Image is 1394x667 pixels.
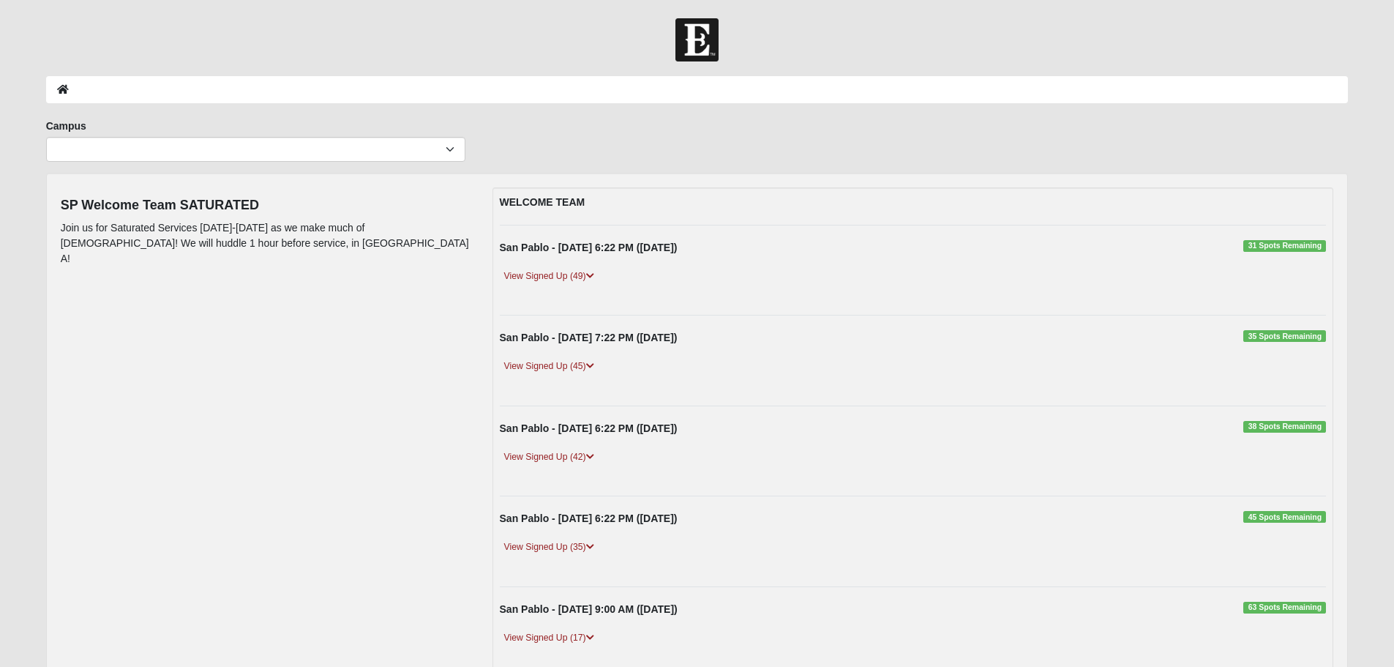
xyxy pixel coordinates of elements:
[500,540,599,555] a: View Signed Up (35)
[500,269,599,284] a: View Signed Up (49)
[1243,511,1326,523] span: 45 Spots Remaining
[500,630,599,646] a: View Signed Up (17)
[500,513,678,524] strong: San Pablo - [DATE] 6:22 PM ([DATE])
[1243,330,1326,342] span: 35 Spots Remaining
[500,359,599,374] a: View Signed Up (45)
[500,603,678,615] strong: San Pablo - [DATE] 9:00 AM ([DATE])
[1243,421,1326,433] span: 38 Spots Remaining
[500,196,585,208] strong: WELCOME TEAM
[500,242,678,253] strong: San Pablo - [DATE] 6:22 PM ([DATE])
[500,422,678,434] strong: San Pablo - [DATE] 6:22 PM ([DATE])
[500,332,678,343] strong: San Pablo - [DATE] 7:22 PM ([DATE])
[1243,240,1326,252] span: 31 Spots Remaining
[675,18,719,62] img: Church of Eleven22 Logo
[46,119,86,133] label: Campus
[1243,602,1326,614] span: 63 Spots Remaining
[61,198,471,214] h4: SP Welcome Team SATURATED
[61,220,471,267] p: Join us for Saturated Services [DATE]-[DATE] as we make much of [DEMOGRAPHIC_DATA]! We will huddl...
[500,450,599,465] a: View Signed Up (42)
